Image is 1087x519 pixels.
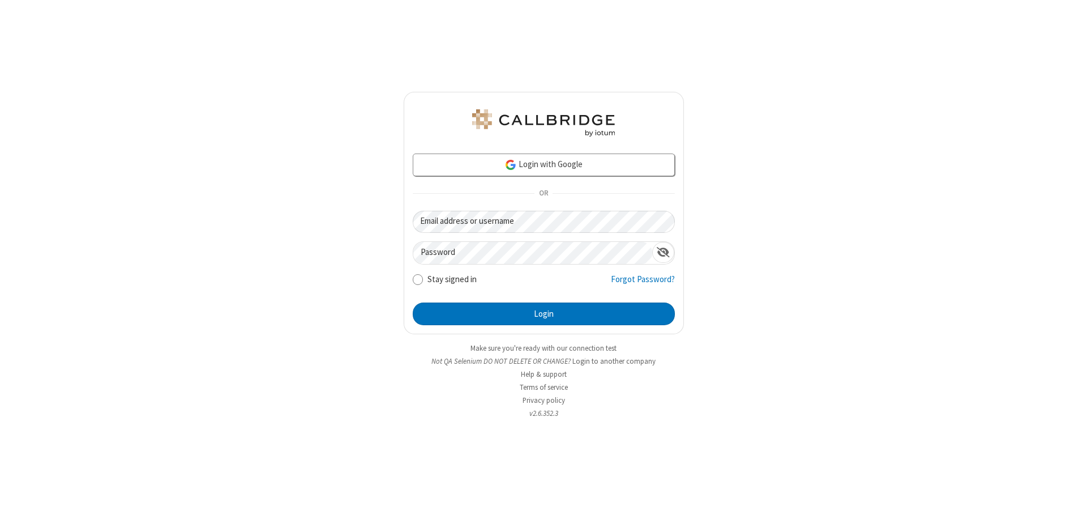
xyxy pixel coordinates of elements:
a: Login with Google [413,154,675,176]
a: Help & support [521,369,567,379]
a: Terms of service [520,382,568,392]
a: Make sure you're ready with our connection test [470,343,617,353]
a: Forgot Password? [611,273,675,295]
img: QA Selenium DO NOT DELETE OR CHANGE [470,109,617,137]
button: Login [413,303,675,325]
img: google-icon.png [504,159,517,171]
label: Stay signed in [427,273,477,286]
div: Show password [652,242,674,263]
button: Login to another company [572,356,656,367]
input: Email address or username [413,211,675,233]
li: Not QA Selenium DO NOT DELETE OR CHANGE? [404,356,684,367]
li: v2.6.352.3 [404,408,684,419]
span: OR [534,186,553,202]
input: Password [413,242,652,264]
a: Privacy policy [523,395,565,405]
